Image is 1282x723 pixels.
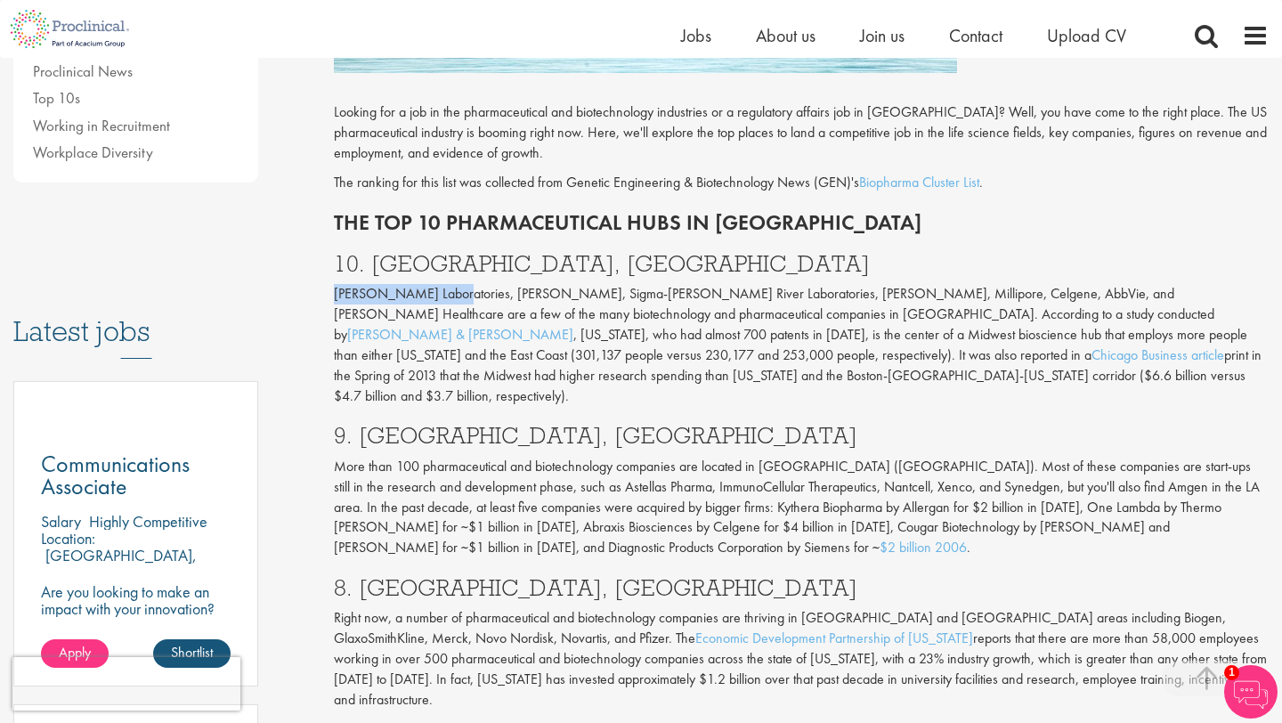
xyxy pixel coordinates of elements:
span: Salary [41,511,81,532]
a: Apply [41,639,109,668]
p: Looking for a job in the pharmaceutical and biotechnology industries or a regulatory affairs job ... [334,102,1269,164]
p: [PERSON_NAME] Laboratories, [PERSON_NAME], Sigma-[PERSON_NAME] River Laboratories, [PERSON_NAME],... [334,284,1269,406]
h2: The Top 10 Pharmaceutical hubs in [GEOGRAPHIC_DATA] [334,211,1269,234]
p: Highly Competitive [89,511,207,532]
a: Upload CV [1047,24,1126,47]
a: Working in Recruitment [33,116,170,135]
span: Communications Associate [41,449,190,501]
p: More than 100 pharmaceutical and biotechnology companies are located in [GEOGRAPHIC_DATA] ([GEOGR... [334,457,1269,558]
a: About us [756,24,815,47]
p: Right now, a number of pharmaceutical and biotechnology companies are thriving in [GEOGRAPHIC_DAT... [334,608,1269,710]
a: t [977,173,979,191]
h3: 10. [GEOGRAPHIC_DATA], [GEOGRAPHIC_DATA] [334,252,1269,275]
a: Contact [949,24,1002,47]
a: Chicago Business article [1091,345,1224,364]
iframe: reCAPTCHA [12,657,240,711]
a: Economic Development Partnership of [US_STATE] [695,629,973,647]
h3: 9. [GEOGRAPHIC_DATA], [GEOGRAPHIC_DATA] [334,424,1269,447]
a: Top 10s [33,88,80,108]
span: 1 [1224,665,1239,680]
h3: Latest jobs [13,272,258,359]
a: Biopharma Cluster Lis [859,173,977,191]
p: Are you looking to make an impact with your innovation? We are working with a well-established ph... [41,583,231,702]
a: Join us [860,24,905,47]
h3: 8. [GEOGRAPHIC_DATA], [GEOGRAPHIC_DATA] [334,576,1269,599]
a: Workplace Diversity [33,142,153,162]
p: The ranking for this list was collected from Genetic Engineering & Biotechnology News (GEN)'s . [334,173,1269,193]
a: Communications Associate [41,453,231,498]
span: Apply [59,643,91,662]
span: Location: [41,528,95,548]
p: [GEOGRAPHIC_DATA], [GEOGRAPHIC_DATA] [41,545,197,582]
a: Jobs [681,24,711,47]
a: Shortlist [153,639,231,668]
a: [PERSON_NAME] & [PERSON_NAME] [347,325,573,344]
img: Chatbot [1224,665,1278,719]
a: Proclinical News [33,61,133,81]
a: $2 billion 2006 [880,538,967,556]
